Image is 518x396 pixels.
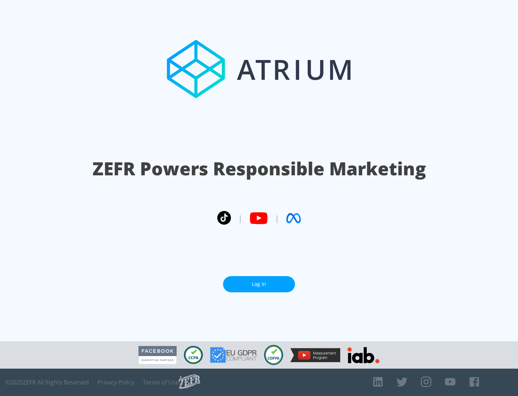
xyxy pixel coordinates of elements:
img: GDPR Compliant [210,347,257,363]
img: YouTube Measurement Program [290,348,340,362]
h1: ZEFR Powers Responsible Marketing [92,156,426,181]
img: CCPA Compliant [184,346,203,364]
img: IAB [347,347,380,363]
span: | [238,213,242,224]
span: | [275,213,279,224]
a: Privacy Policy [97,379,134,386]
a: Terms of Use [143,379,179,386]
span: © 2025 ZEFR All Rights Reserved [5,379,89,386]
img: COPPA Compliant [264,345,283,365]
img: Facebook Marketing Partner [138,346,177,364]
a: Log In [223,276,295,292]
